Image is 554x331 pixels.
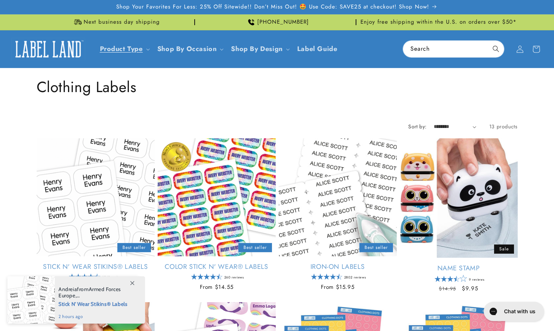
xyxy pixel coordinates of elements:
[37,14,195,30] div: Announcement
[257,18,309,26] span: [PHONE_NUMBER]
[153,40,227,58] summary: Shop By Occasion
[198,14,356,30] div: Announcement
[480,299,547,324] iframe: Gorgias live chat messenger
[279,263,397,271] a: Iron-On Labels
[116,3,429,11] span: Shop Your Favorites For Less: 25% Off Sitewide!! Don’t Miss Out! 🤩 Use Code: SAVE25 at checkout! ...
[408,123,426,130] label: Sort by:
[58,286,121,299] span: Armed Forces Europe
[489,123,518,130] span: 13 products
[58,286,137,299] span: from , purchased
[58,313,137,320] span: 2 hours ago
[84,18,160,26] span: Next business day shipping
[158,263,276,271] a: Color Stick N' Wear® Labels
[58,286,77,293] span: Andreia
[226,40,292,58] summary: Shop By Design
[95,40,153,58] summary: Product Type
[37,263,155,271] a: Stick N' Wear Stikins® Labels
[488,41,504,57] button: Search
[359,14,518,30] div: Announcement
[360,18,517,26] span: Enjoy free shipping within the U.S. on orders over $50*
[58,298,113,305] span: [GEOGRAPHIC_DATA]
[293,40,342,58] a: Label Guide
[157,45,217,53] span: Shop By Occasion
[297,45,338,53] span: Label Guide
[100,44,143,54] a: Product Type
[37,77,518,97] h1: Clothing Labels
[231,44,282,54] a: Shop By Design
[400,264,518,273] a: Name Stamp
[58,299,137,308] span: Stick N' Wear Stikins® Labels
[11,38,85,61] img: Label Land
[9,35,88,63] a: Label Land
